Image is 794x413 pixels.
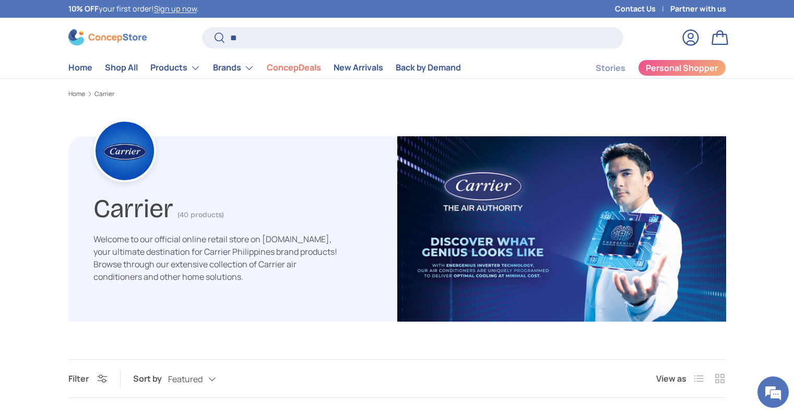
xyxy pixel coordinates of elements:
[615,3,670,15] a: Contact Us
[396,57,461,78] a: Back by Demand
[646,64,718,72] span: Personal Shopper
[94,91,114,97] a: Carrier
[105,57,138,78] a: Shop All
[397,136,726,322] img: carrier-banner-image-concepstore
[93,189,173,224] h1: Carrier
[68,91,85,97] a: Home
[334,57,383,78] a: New Arrivals
[68,29,147,45] img: ConcepStore
[68,57,461,78] nav: Primary
[207,57,260,78] summary: Brands
[68,89,726,99] nav: Breadcrumbs
[267,57,321,78] a: ConcepDeals
[68,4,99,14] strong: 10% OFF
[154,4,197,14] a: Sign up now
[596,58,625,78] a: Stories
[656,372,686,385] span: View as
[68,373,108,384] button: Filter
[150,57,200,78] a: Products
[168,374,203,384] span: Featured
[571,57,726,78] nav: Secondary
[177,210,224,219] span: (40 products)
[213,57,254,78] a: Brands
[638,60,726,76] a: Personal Shopper
[68,3,199,15] p: your first order! .
[93,233,339,283] p: Welcome to our official online retail store on [DOMAIN_NAME], your ultimate destination for Carri...
[68,373,89,384] span: Filter
[168,370,237,388] button: Featured
[133,372,168,385] label: Sort by
[144,57,207,78] summary: Products
[670,3,726,15] a: Partner with us
[68,57,92,78] a: Home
